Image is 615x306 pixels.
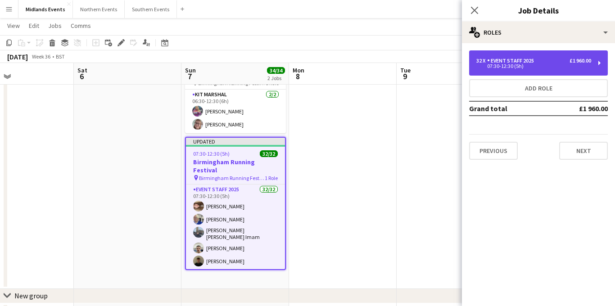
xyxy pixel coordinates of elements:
span: 32/32 [260,150,278,157]
span: Comms [71,22,91,30]
span: Week 36 [30,53,52,60]
button: Midlands Events [18,0,73,18]
div: BST [56,53,65,60]
td: £1 960.00 [551,101,608,116]
div: £1 960.00 [570,58,591,64]
a: Edit [25,20,43,31]
td: Grand total [469,101,551,116]
app-job-card: 06:30-12:30 (6h)2/2RT Kit Assistant - Birmingham Running Festival Birmingham Running Festival1 Ro... [185,50,286,133]
span: Edit [29,22,39,30]
span: 1 Role [265,175,278,181]
button: Next [559,142,608,160]
span: View [7,22,20,30]
span: Tue [400,66,411,74]
h3: Job Details [462,4,615,16]
span: 6 [76,71,87,81]
span: Sun [185,66,196,74]
span: 9 [399,71,411,81]
span: Sat [77,66,87,74]
div: Event Staff 2025 [487,58,538,64]
h3: Birmingham Running Festival [186,158,285,174]
app-job-card: Updated07:30-12:30 (5h)32/32Birmingham Running Festival Birmingham Running Festival1 RoleEvent St... [185,137,286,270]
button: Northern Events [73,0,125,18]
span: Mon [293,66,304,74]
app-card-role: Kit Marshal2/206:30-12:30 (6h)[PERSON_NAME][PERSON_NAME] [185,90,286,133]
div: New group [14,291,48,300]
div: Roles [462,22,615,43]
a: View [4,20,23,31]
span: Jobs [48,22,62,30]
div: [DATE] [7,52,28,61]
span: 34/34 [267,67,285,74]
span: Birmingham Running Festival [199,175,265,181]
a: Jobs [45,20,65,31]
div: 32 x [476,58,487,64]
a: Comms [67,20,95,31]
span: 07:30-12:30 (5h) [193,150,230,157]
button: Previous [469,142,518,160]
span: 7 [184,71,196,81]
div: 2 Jobs [267,75,285,81]
button: Southern Events [125,0,177,18]
span: 8 [291,71,304,81]
button: Add role [469,79,608,97]
div: Updated [186,138,285,145]
div: 07:30-12:30 (5h) [476,64,591,68]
